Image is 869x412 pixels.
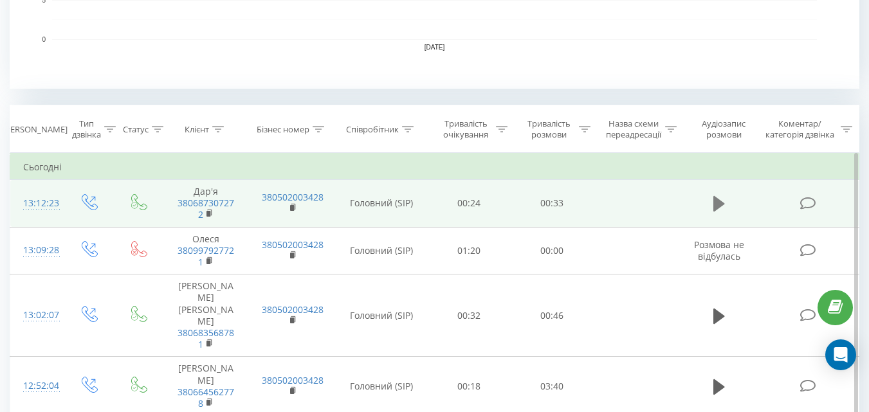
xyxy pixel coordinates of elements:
[825,339,856,370] div: Open Intercom Messenger
[605,118,662,140] div: Назва схеми переадресації
[163,227,249,274] td: Олеся
[163,274,249,357] td: [PERSON_NAME] [PERSON_NAME]
[23,191,50,216] div: 13:12:23
[163,180,249,228] td: Дар'я
[185,124,209,135] div: Клієнт
[123,124,149,135] div: Статус
[23,303,50,328] div: 13:02:07
[178,386,234,409] a: 380664562778
[262,374,324,386] a: 380502003428
[522,118,576,140] div: Тривалість розмови
[178,197,234,220] a: 380687307272
[335,227,428,274] td: Головний (SIP)
[178,327,234,350] a: 380683568781
[335,180,428,228] td: Головний (SIP)
[72,118,101,140] div: Тип дзвінка
[346,124,399,135] div: Співробітник
[694,238,744,262] span: Розмова не відбулась
[178,244,234,268] a: 380997927721
[691,118,756,140] div: Аудіозапис розмови
[511,227,594,274] td: 00:00
[3,124,68,135] div: [PERSON_NAME]
[428,227,511,274] td: 01:20
[425,44,445,51] text: [DATE]
[42,36,46,43] text: 0
[262,191,324,203] a: 380502003428
[23,373,50,399] div: 12:52:04
[335,274,428,357] td: Головний (SIP)
[428,180,511,228] td: 00:24
[10,154,859,180] td: Сьогодні
[439,118,493,140] div: Тривалість очікування
[762,118,837,140] div: Коментар/категорія дзвінка
[428,274,511,357] td: 00:32
[257,124,309,135] div: Бізнес номер
[23,238,50,263] div: 13:09:28
[511,274,594,357] td: 00:46
[262,303,324,316] a: 380502003428
[511,180,594,228] td: 00:33
[262,238,324,251] a: 380502003428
